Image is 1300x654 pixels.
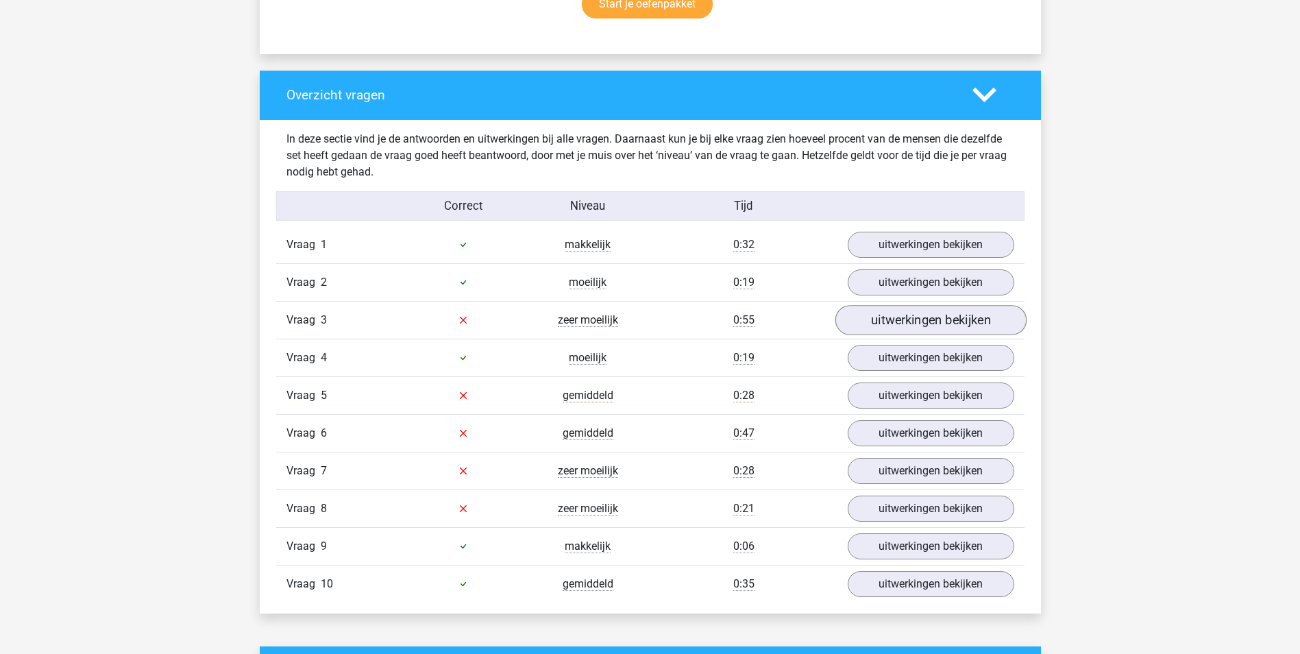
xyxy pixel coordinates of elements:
[650,197,837,215] div: Tijd
[733,426,755,440] span: 0:47
[321,313,327,326] span: 3
[569,351,606,365] span: moeilijk
[286,463,321,479] span: Vraag
[286,538,321,555] span: Vraag
[848,496,1014,522] a: uitwerkingen bekijken
[563,577,613,591] span: gemiddeld
[526,197,650,215] div: Niveau
[848,383,1014,409] a: uitwerkingen bekijken
[733,464,755,478] span: 0:28
[286,576,321,592] span: Vraag
[321,426,327,439] span: 6
[848,458,1014,484] a: uitwerkingen bekijken
[286,87,952,103] h4: Overzicht vragen
[733,389,755,402] span: 0:28
[286,425,321,441] span: Vraag
[286,274,321,291] span: Vraag
[321,464,327,477] span: 7
[321,276,327,289] span: 2
[733,577,755,591] span: 0:35
[286,312,321,328] span: Vraag
[848,269,1014,295] a: uitwerkingen bekijken
[848,345,1014,371] a: uitwerkingen bekijken
[563,426,613,440] span: gemiddeld
[321,238,327,251] span: 1
[733,540,755,553] span: 0:06
[558,464,618,478] span: zeer moeilijk
[733,502,755,516] span: 0:21
[733,238,755,252] span: 0:32
[286,237,321,253] span: Vraag
[321,351,327,364] span: 4
[321,577,333,590] span: 10
[848,232,1014,258] a: uitwerkingen bekijken
[321,389,327,402] span: 5
[565,238,611,252] span: makkelijk
[286,387,321,404] span: Vraag
[835,305,1026,335] a: uitwerkingen bekijken
[286,500,321,517] span: Vraag
[565,540,611,553] span: makkelijk
[563,389,613,402] span: gemiddeld
[321,502,327,515] span: 8
[733,276,755,289] span: 0:19
[401,197,526,215] div: Correct
[276,131,1025,180] div: In deze sectie vind je de antwoorden en uitwerkingen bij alle vragen. Daarnaast kun je bij elke v...
[848,571,1014,597] a: uitwerkingen bekijken
[733,351,755,365] span: 0:19
[286,350,321,366] span: Vraag
[848,533,1014,559] a: uitwerkingen bekijken
[569,276,606,289] span: moeilijk
[321,540,327,553] span: 9
[848,420,1014,446] a: uitwerkingen bekijken
[558,502,618,516] span: zeer moeilijk
[558,313,618,327] span: zeer moeilijk
[733,313,755,327] span: 0:55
